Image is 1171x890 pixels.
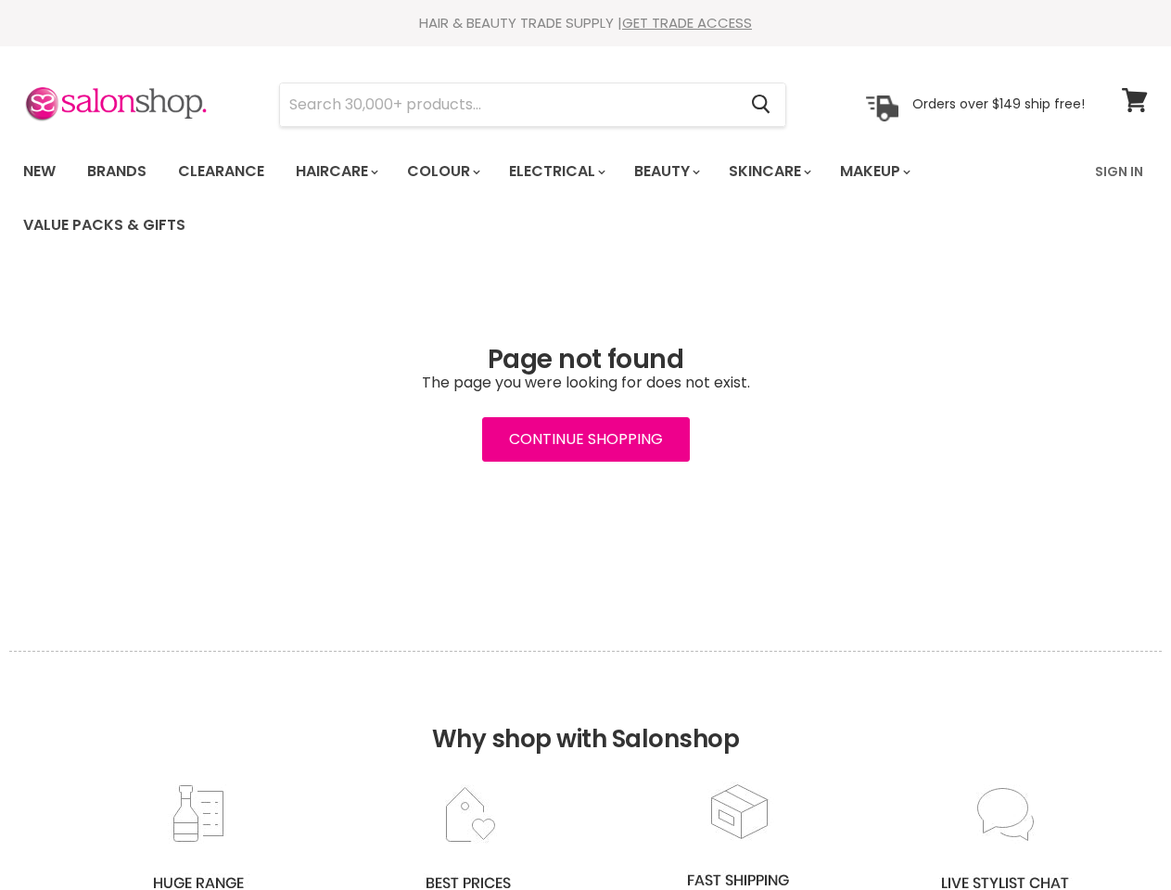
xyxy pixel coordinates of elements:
[280,83,736,126] input: Search
[9,145,1084,252] ul: Main menu
[23,375,1148,391] p: The page you were looking for does not exist.
[9,152,70,191] a: New
[279,83,786,127] form: Product
[495,152,617,191] a: Electrical
[620,152,711,191] a: Beauty
[715,152,822,191] a: Skincare
[912,95,1085,112] p: Orders over $149 ship free!
[23,345,1148,375] h1: Page not found
[1084,152,1154,191] a: Sign In
[393,152,491,191] a: Colour
[736,83,785,126] button: Search
[73,152,160,191] a: Brands
[826,152,922,191] a: Makeup
[282,152,389,191] a: Haircare
[9,206,199,245] a: Value Packs & Gifts
[482,417,690,462] a: Continue Shopping
[9,651,1162,782] h2: Why shop with Salonshop
[164,152,278,191] a: Clearance
[622,13,752,32] a: GET TRADE ACCESS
